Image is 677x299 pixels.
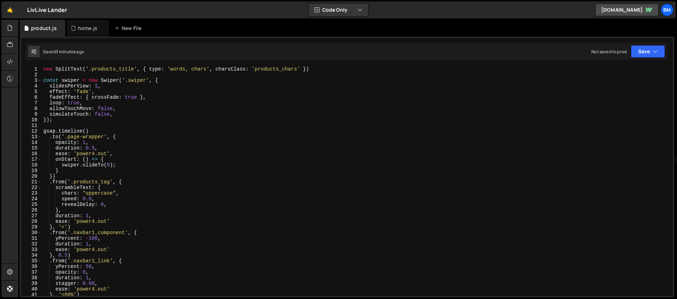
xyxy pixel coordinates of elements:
div: 1 [21,66,42,72]
div: 30 [21,230,42,236]
div: 3 minutes ago [56,49,84,55]
div: product.js [31,25,57,32]
div: 26 [21,207,42,213]
div: home.js [78,25,97,32]
div: 27 [21,213,42,219]
div: 28 [21,219,42,224]
div: 6 [21,94,42,100]
div: 32 [21,241,42,247]
div: 33 [21,247,42,252]
div: 5 [21,89,42,94]
div: 19 [21,168,42,173]
div: 31 [21,236,42,241]
div: 13 [21,134,42,140]
button: Code Only [309,4,368,16]
div: 9 [21,111,42,117]
div: 29 [21,224,42,230]
div: 25 [21,202,42,207]
div: 3 [21,78,42,83]
div: 21 [21,179,42,185]
div: 12 [21,128,42,134]
div: 37 [21,269,42,275]
div: 40 [21,286,42,292]
a: 🤙 [1,1,19,18]
div: New File [115,25,144,32]
div: 38 [21,275,42,281]
div: 39 [21,281,42,286]
div: 18 [21,162,42,168]
button: Save [631,45,665,58]
div: 15 [21,145,42,151]
div: 2 [21,72,42,78]
div: 7 [21,100,42,106]
div: LivLive Lander [27,6,67,14]
a: [DOMAIN_NAME] [595,4,659,16]
div: 20 [21,173,42,179]
div: 36 [21,264,42,269]
div: 16 [21,151,42,157]
div: 41 [21,292,42,298]
div: 8 [21,106,42,111]
div: 23 [21,190,42,196]
div: 14 [21,140,42,145]
div: 34 [21,252,42,258]
div: Saved [43,49,84,55]
div: 24 [21,196,42,202]
div: 4 [21,83,42,89]
div: Not saved to prod [591,49,627,55]
div: 35 [21,258,42,264]
a: bm [661,4,673,16]
div: 22 [21,185,42,190]
div: 10 [21,117,42,123]
div: 17 [21,157,42,162]
div: 11 [21,123,42,128]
